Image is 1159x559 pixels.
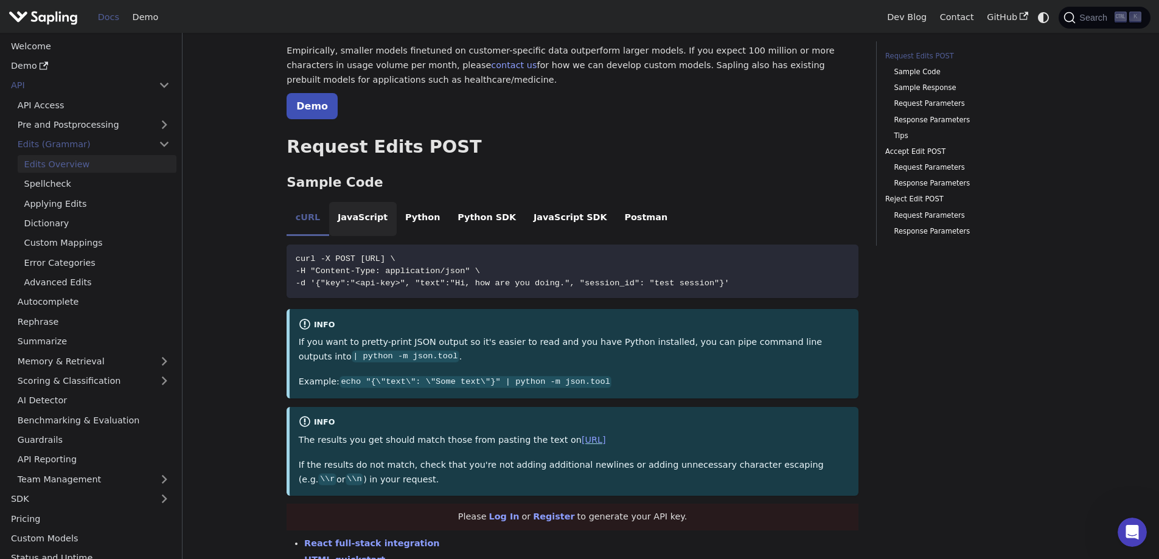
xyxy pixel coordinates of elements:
iframe: Intercom live chat [1118,518,1147,547]
kbd: K [1129,12,1141,23]
a: Request Parameters [894,162,1046,173]
code: | python -m json.tool [352,350,459,363]
li: JavaScript [329,202,397,236]
a: Guardrails [11,431,176,449]
li: Python SDK [449,202,525,236]
code: \\r [318,473,336,485]
a: Demo [126,8,165,27]
a: React full-stack integration [304,538,439,548]
span: curl -X POST [URL] \ [296,254,395,263]
a: Advanced Edits [18,274,176,291]
a: Edits Overview [18,155,176,173]
a: Response Parameters [894,114,1046,126]
a: API Reporting [11,451,176,468]
a: GitHub [980,8,1034,27]
li: Postman [616,202,677,236]
a: Sample Code [894,66,1046,78]
a: Response Parameters [894,178,1046,189]
a: Error Categories [18,254,176,271]
a: Autocomplete [11,293,176,311]
code: echo "{\"text\": \"Some text\"}" | python -m json.tool [339,376,611,388]
a: Response Parameters [894,226,1046,237]
li: JavaScript SDK [525,202,616,236]
span: -d '{"key":"<api-key>", "text":"Hi, how are you doing.", "session_id": "test session"}' [296,279,729,288]
span: -H "Content-Type: application/json" \ [296,266,480,276]
img: Sapling.ai [9,9,78,26]
button: Switch between dark and light mode (currently system mode) [1035,9,1053,26]
a: API [4,77,152,94]
a: Docs [91,8,126,27]
a: Team Management [11,470,176,488]
li: cURL [287,202,329,236]
a: Welcome [4,37,176,55]
a: contact us [491,60,537,70]
a: Sample Response [894,82,1046,94]
h2: Request Edits POST [287,136,858,158]
a: Log In [489,512,520,521]
a: Spellcheck [18,175,176,193]
a: Summarize [11,333,176,350]
a: Pricing [4,510,176,527]
div: info [299,415,850,430]
h3: Sample Code [287,175,858,191]
a: Sapling.ai [9,9,82,26]
div: Please or to generate your API key. [287,504,858,530]
a: Demo [287,93,338,119]
a: Demo [4,57,176,75]
a: AI Detector [11,392,176,409]
a: Rephrase [11,313,176,330]
a: Reject Edit POST [885,193,1050,205]
p: The results you get should match those from pasting the text on [299,433,850,448]
a: Custom Mappings [18,234,176,252]
button: Expand sidebar category 'SDK' [152,490,176,508]
a: Dictionary [18,215,176,232]
a: Request Parameters [894,98,1046,109]
a: Benchmarking & Evaluation [11,411,176,429]
p: If you want to pretty-print JSON output so it's easier to read and you have Python installed, you... [299,335,850,364]
a: Memory & Retrieval [11,352,176,370]
p: If the results do not match, check that you're not adding additional newlines or adding unnecessa... [299,458,850,487]
a: [URL] [582,435,606,445]
button: Collapse sidebar category 'API' [152,77,176,94]
a: Edits (Grammar) [11,136,176,153]
a: Pre and Postprocessing [11,116,176,134]
a: Contact [933,8,981,27]
button: Search (Ctrl+K) [1059,7,1150,29]
li: Python [397,202,449,236]
a: Register [533,512,574,521]
a: Request Parameters [894,210,1046,221]
div: info [299,318,850,333]
a: API Access [11,96,176,114]
a: SDK [4,490,152,508]
a: Custom Models [4,530,176,547]
a: Applying Edits [18,195,176,212]
code: \\n [346,473,363,485]
span: Search [1076,13,1115,23]
a: Scoring & Classification [11,372,176,390]
a: Tips [894,130,1046,142]
a: Dev Blog [880,8,933,27]
a: Accept Edit POST [885,146,1050,158]
p: Example: [299,375,850,389]
a: Request Edits POST [885,50,1050,62]
p: Empirically, smaller models finetuned on customer-specific data outperform larger models. If you ... [287,44,858,87]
